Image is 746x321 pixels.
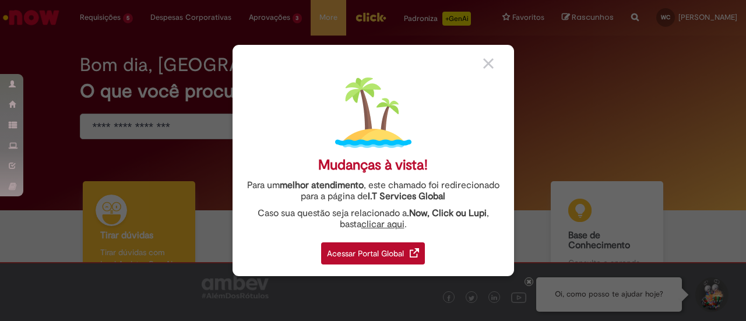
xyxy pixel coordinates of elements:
a: Acessar Portal Global [321,236,425,264]
strong: melhor atendimento [280,179,364,191]
div: Acessar Portal Global [321,242,425,264]
img: island.png [335,75,411,151]
div: Mudanças à vista! [318,157,428,174]
img: close_button_grey.png [483,58,494,69]
a: I.T Services Global [368,184,445,202]
strong: .Now, Click ou Lupi [407,207,487,219]
img: redirect_link.png [410,248,419,257]
div: Para um , este chamado foi redirecionado para a página de [241,180,505,202]
a: clicar aqui [361,212,404,230]
div: Caso sua questão seja relacionado a , basta . [241,208,505,230]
